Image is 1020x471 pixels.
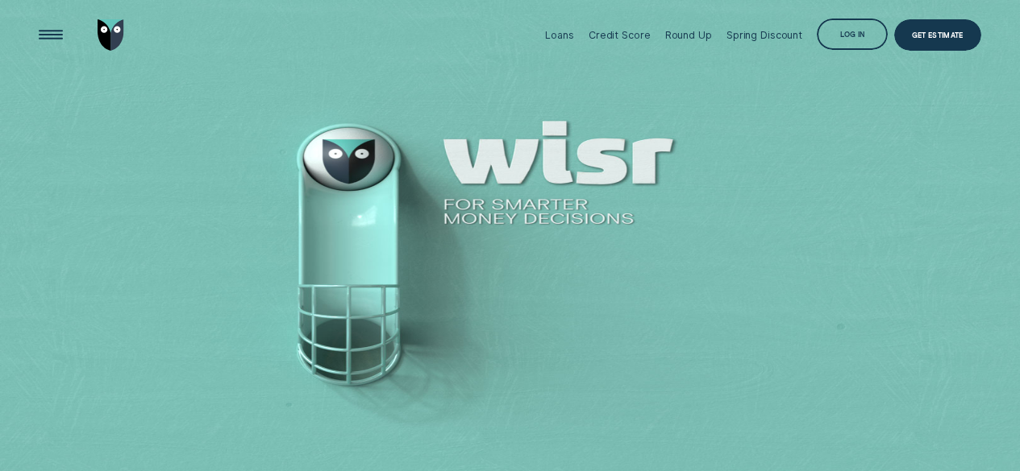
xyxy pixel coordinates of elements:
[589,29,651,41] div: Credit Score
[894,19,981,52] a: Get Estimate
[665,29,712,41] div: Round Up
[726,29,802,41] div: Spring Discount
[545,29,573,41] div: Loans
[98,19,124,52] img: Wisr
[817,19,888,51] button: Log in
[35,19,67,52] button: Open Menu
